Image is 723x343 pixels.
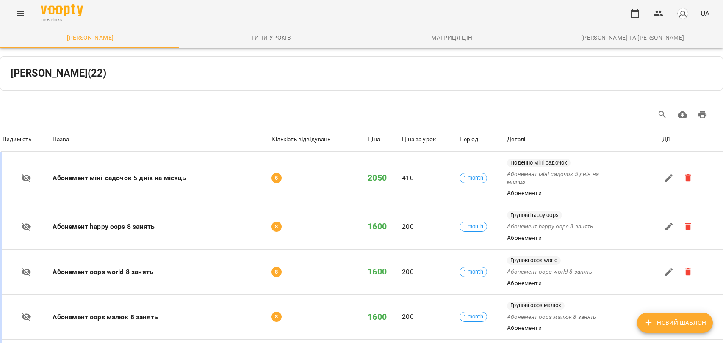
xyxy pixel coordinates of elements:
[367,33,537,43] span: Матриця цін
[3,267,49,277] div: Missing translationId: common.private for language: uk_UA
[693,104,713,125] button: Друк
[682,172,695,184] button: Видалити
[402,173,456,183] p: 410
[3,134,49,145] span: Видимість
[53,134,69,145] div: Назва
[682,310,695,323] button: Видалити
[368,310,399,324] h6: 1600
[507,302,565,309] span: Групові oops малюк
[53,134,69,145] div: Sort
[662,134,721,145] div: Дії
[368,134,380,145] div: Ціна
[507,134,659,145] div: Деталі
[402,312,456,322] p: 200
[662,220,675,233] button: Missing translationId: common.edit for language: uk_UA
[677,261,700,283] span: Ви впевнені, що хочете видалити Абонемент oops world 8 занять?
[547,33,718,43] span: [PERSON_NAME] та [PERSON_NAME]
[402,134,456,145] span: Ціна за урок
[53,311,269,323] h6: Абонемент oops малюк 8 занять
[3,312,49,322] div: Missing translationId: common.private for language: uk_UA
[10,3,30,24] button: Menu
[507,159,571,167] span: Поденно міні-садочок
[271,174,281,182] span: 5
[662,310,675,323] button: Missing translationId: common.edit for language: uk_UA
[507,189,613,198] div: Абонементи
[662,266,675,278] button: Missing translationId: common.edit for language: uk_UA
[673,104,693,125] button: Завантажити CSV
[368,134,399,145] span: Ціна
[677,215,700,238] span: Ви впевнені, що хочете видалити Абонемент happy oops 8 занять?
[507,170,604,186] p: Абонемент міні-садочок 5 днів на місяць
[677,305,700,328] span: Ви впевнені, що хочете видалити Абонемент oops малюк 8 занять?
[402,134,436,145] div: Sort
[368,134,380,145] div: Sort
[677,8,689,19] img: avatar_s.png
[3,173,49,183] div: Missing translationId: common.private for language: uk_UA
[3,222,49,232] div: Missing translationId: common.private for language: uk_UA
[460,223,487,230] span: 1 month
[460,134,504,145] span: Період
[637,313,713,333] button: Новий Шаблон
[507,279,613,288] div: Абонементи
[271,223,281,230] span: 8
[271,134,330,145] div: Кількість відвідувань
[507,313,604,321] p: Абонемент oops малюк 8 занять
[402,267,456,277] p: 200
[507,223,604,230] p: Абонемент happy oops 8 занять
[507,324,613,332] div: Абонементи
[402,134,436,145] div: Ціна за урок
[652,104,673,125] button: Search
[186,33,357,43] span: Типи уроків
[701,9,709,18] span: UA
[41,17,83,23] span: For Business
[644,318,706,328] span: Новий Шаблон
[53,221,269,233] h6: Абонемент happy oops 8 занять
[662,172,675,184] button: Missing translationId: common.edit for language: uk_UA
[11,67,106,80] h5: [PERSON_NAME] ( 22 )
[53,134,269,145] span: Назва
[507,211,562,219] span: Групові happy oops
[271,313,281,321] span: 8
[507,234,613,242] div: Абонементи
[460,313,487,321] span: 1 month
[460,134,479,145] div: Sort
[271,134,330,145] div: Sort
[460,174,487,182] span: 1 month
[697,5,713,21] button: UA
[53,266,269,278] h6: Абонемент oops world 8 занять
[271,268,281,276] span: 8
[3,134,31,145] div: Sort
[507,268,604,276] p: Абонемент oops world 8 занять
[3,134,31,145] div: Видимість
[368,220,399,233] h6: 1600
[682,266,695,278] button: Видалити
[682,220,695,233] button: Видалити
[677,167,700,189] span: Ви впевнені, що хочете видалити Абонемент міні-садочок 5 днів на місяць?
[460,268,487,276] span: 1 month
[402,222,456,232] p: 200
[53,172,269,184] h6: Абонемент міні-садочок 5 днів на місяць
[507,257,561,264] span: Групові oops world
[460,134,479,145] div: Період
[41,4,83,16] img: Voopty Logo
[368,171,399,184] h6: 2050
[5,33,176,43] span: [PERSON_NAME]
[368,265,399,278] h6: 1600
[271,134,364,145] span: Кількість відвідувань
